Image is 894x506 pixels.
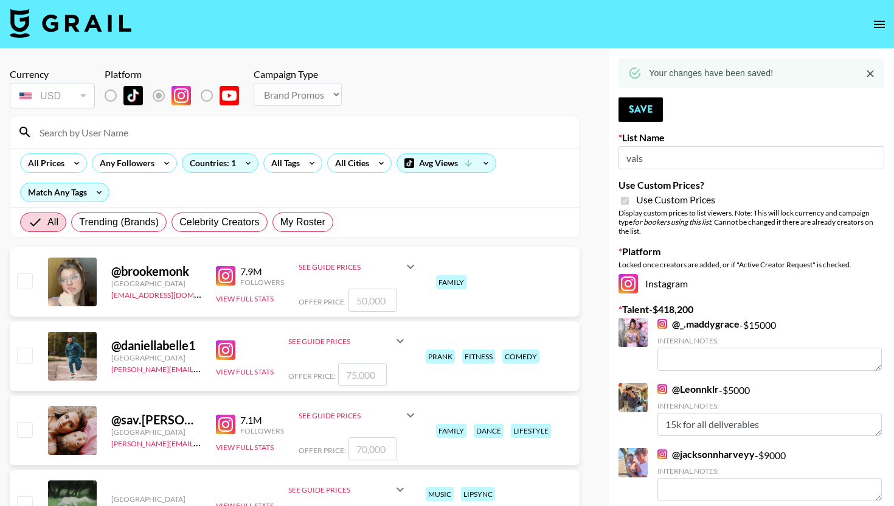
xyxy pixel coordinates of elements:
[619,208,884,236] div: Display custom prices to list viewers. Note: This will lock currency and campaign type . Cannot b...
[182,154,258,172] div: Countries: 1
[21,154,67,172] div: All Prices
[111,362,291,374] a: [PERSON_NAME][EMAIL_ADDRESS][DOMAIN_NAME]
[240,414,284,426] div: 7.1M
[861,65,879,83] button: Close
[179,215,260,230] span: Celebrity Creators
[111,494,201,504] div: [GEOGRAPHIC_DATA]
[474,424,504,438] div: dance
[111,338,201,353] div: @ daniellabelle1
[657,413,882,436] textarea: 15k for all deliverables
[338,363,387,386] input: 75,000
[426,350,455,364] div: prank
[216,294,274,303] button: View Full Stats
[657,383,882,436] div: - $ 5000
[632,217,711,227] em: for bookers using this list
[657,401,882,410] div: Internal Notes:
[47,215,58,230] span: All
[216,367,274,376] button: View Full Stats
[111,412,201,427] div: @ sav.[PERSON_NAME]
[264,154,302,172] div: All Tags
[462,350,495,364] div: fitness
[299,411,403,420] div: See Guide Prices
[619,132,884,144] label: List Name
[657,319,667,329] img: Instagram
[348,437,397,460] input: 70,000
[299,297,346,306] span: Offer Price:
[619,179,884,191] label: Use Custom Prices?
[657,318,740,330] a: @_.maddygrace
[220,86,239,105] img: YouTube
[299,446,346,455] span: Offer Price:
[288,475,407,504] div: See Guide Prices
[619,303,884,315] label: Talent - $ 418,200
[10,80,95,111] div: Currency is locked to USD
[619,274,884,293] div: Instagram
[111,279,201,288] div: [GEOGRAPHIC_DATA]
[397,154,496,172] div: Avg Views
[105,83,249,108] div: List locked to Instagram.
[426,487,454,501] div: music
[619,260,884,269] div: Locked once creators are added, or if "Active Creator Request" is checked.
[657,383,719,395] a: @Leonnklr
[657,384,667,394] img: Instagram
[657,448,882,501] div: - $ 9000
[280,215,325,230] span: My Roster
[288,485,393,494] div: See Guide Prices
[502,350,539,364] div: comedy
[111,437,291,448] a: [PERSON_NAME][EMAIL_ADDRESS][DOMAIN_NAME]
[619,97,663,122] button: Save
[299,252,418,281] div: See Guide Prices
[288,371,336,381] span: Offer Price:
[105,68,249,80] div: Platform
[254,68,342,80] div: Campaign Type
[299,262,403,272] div: See Guide Prices
[436,424,466,438] div: family
[657,448,755,460] a: @jacksonnharveyy
[216,415,235,434] img: Instagram
[32,122,572,142] input: Search by User Name
[867,12,892,37] button: open drawer
[111,353,201,362] div: [GEOGRAPHIC_DATA]
[92,154,157,172] div: Any Followers
[657,318,882,371] div: - $ 15000
[288,326,407,356] div: See Guide Prices
[299,401,418,430] div: See Guide Prices
[12,85,92,107] div: USD
[123,86,143,105] img: TikTok
[649,62,773,84] div: Your changes have been saved!
[436,275,466,289] div: family
[240,278,284,287] div: Followers
[111,427,201,437] div: [GEOGRAPHIC_DATA]
[657,449,667,459] img: Instagram
[636,194,715,206] span: Use Custom Prices
[348,289,397,312] input: 50,000
[240,426,284,435] div: Followers
[511,424,551,438] div: lifestyle
[216,443,274,452] button: View Full Stats
[619,245,884,258] label: Platform
[216,266,235,286] img: Instagram
[288,337,393,346] div: See Guide Prices
[619,274,638,293] img: Instagram
[240,265,284,278] div: 7.9M
[657,466,882,476] div: Internal Notes:
[216,340,235,360] img: Instagram
[657,336,882,345] div: Internal Notes:
[111,264,201,279] div: @ brookemonk
[328,154,372,172] div: All Cities
[111,288,234,300] a: [EMAIL_ADDRESS][DOMAIN_NAME]
[79,215,159,230] span: Trending (Brands)
[21,183,109,202] div: Match Any Tags
[172,86,191,105] img: Instagram
[10,68,95,80] div: Currency
[461,487,495,501] div: lipsync
[10,9,131,38] img: Grail Talent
